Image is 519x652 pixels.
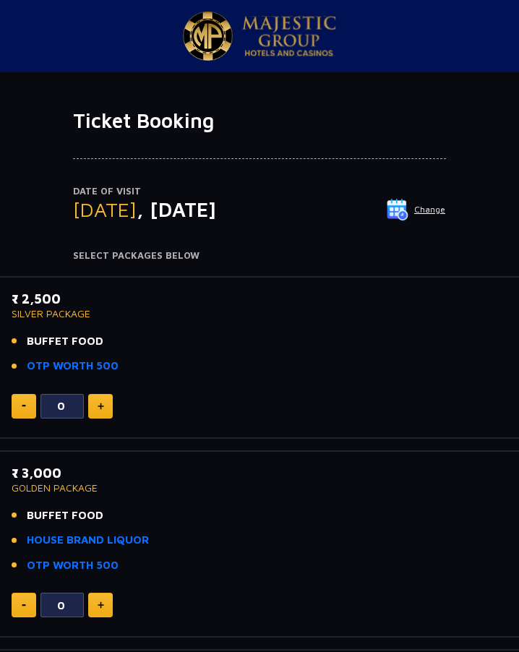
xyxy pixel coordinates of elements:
img: minus [22,405,26,407]
a: HOUSE BRAND LIQUOR [27,532,149,549]
span: BUFFET FOOD [27,507,103,524]
p: GOLDEN PACKAGE [12,483,507,493]
img: plus [98,403,104,410]
button: Change [386,198,446,221]
img: Majestic Pride [183,12,233,61]
p: SILVER PACKAGE [12,309,507,319]
span: [DATE] [73,197,137,221]
h4: Select Packages Below [73,250,446,262]
img: plus [98,601,104,609]
h1: Ticket Booking [73,108,446,133]
a: OTP WORTH 500 [27,557,119,574]
span: , [DATE] [137,197,216,221]
span: BUFFET FOOD [27,333,103,350]
p: ₹ 2,500 [12,289,507,309]
img: minus [22,604,26,606]
img: Majestic Pride [242,16,336,56]
a: OTP WORTH 500 [27,358,119,374]
p: Date of Visit [73,184,446,199]
p: ₹ 3,000 [12,463,507,483]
